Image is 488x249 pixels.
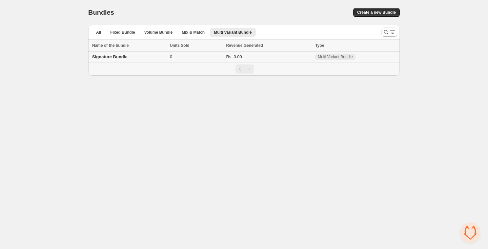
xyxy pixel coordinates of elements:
button: Create a new Bundle [353,8,400,17]
span: Volume Bundle [144,30,173,35]
button: Units Sold [170,42,196,49]
span: Multi Variant Bundle [318,54,353,60]
div: Name of the bundle [92,42,166,49]
span: Create a new Bundle [357,10,396,15]
span: Mix & Match [182,30,205,35]
span: Multi Variant Bundle [214,30,252,35]
span: All [96,30,101,35]
button: Revenue Generated [226,42,270,49]
div: Type [315,42,396,49]
nav: Pagination [88,62,400,76]
h1: Bundles [88,9,114,16]
span: Units Sold [170,42,189,49]
div: Open chat [460,223,480,242]
span: Revenue Generated [226,42,263,49]
button: Search and filter results [381,27,397,37]
span: 0 [170,54,172,59]
span: Signature Bundle [92,54,128,59]
span: Rs. 0.00 [226,54,242,59]
span: Fixed Bundle [110,30,135,35]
